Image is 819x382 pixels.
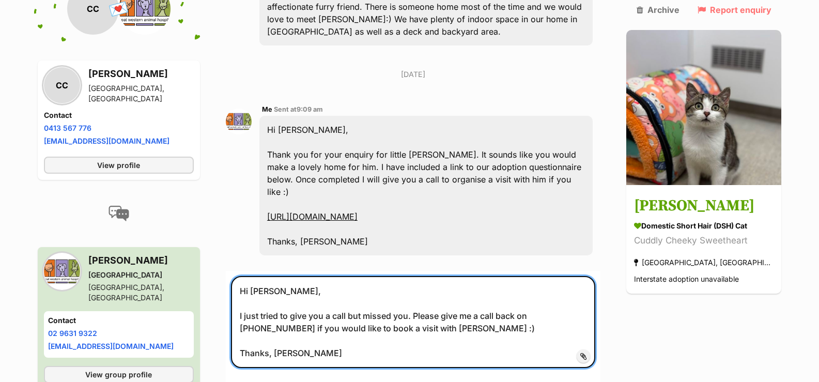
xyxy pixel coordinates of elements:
[634,195,774,218] h3: [PERSON_NAME]
[48,329,97,338] a: 02 9631 9322
[44,157,194,174] a: View profile
[226,69,601,80] p: [DATE]
[88,270,194,280] div: [GEOGRAPHIC_DATA]
[48,342,174,350] a: [EMAIL_ADDRESS][DOMAIN_NAME]
[85,369,152,380] span: View group profile
[88,253,194,268] h3: [PERSON_NAME]
[44,110,194,120] h4: Contact
[274,105,323,113] span: Sent at
[48,315,190,326] h4: Contact
[44,136,169,145] a: [EMAIL_ADDRESS][DOMAIN_NAME]
[44,253,80,289] img: Great Western Animal Hospital profile pic
[226,109,252,134] img: Alicia profile pic
[626,30,781,185] img: Tucker
[698,5,771,14] a: Report enquiry
[44,67,80,103] div: CC
[109,206,129,221] img: conversation-icon-4a6f8262b818ee0b60e3300018af0b2d0b884aa5de6e9bcb8d3d4eeb1a70a7c4.svg
[634,221,774,232] div: Domestic Short Hair (DSH) Cat
[626,187,781,294] a: [PERSON_NAME] Domestic Short Hair (DSH) Cat Cuddly Cheeky Sweetheart [GEOGRAPHIC_DATA], [GEOGRAPH...
[297,105,323,113] span: 9:09 am
[634,234,774,248] div: Cuddly Cheeky Sweetheart
[44,124,91,132] a: 0413 567 776
[88,67,194,81] h3: [PERSON_NAME]
[88,83,194,104] div: [GEOGRAPHIC_DATA], [GEOGRAPHIC_DATA]
[88,282,194,303] div: [GEOGRAPHIC_DATA], [GEOGRAPHIC_DATA]
[634,275,739,284] span: Interstate adoption unavailable
[637,5,679,14] a: Archive
[259,116,593,255] div: Hi [PERSON_NAME], Thank you for your enquiry for little [PERSON_NAME]. It sounds like you would m...
[634,256,774,270] div: [GEOGRAPHIC_DATA], [GEOGRAPHIC_DATA]
[262,105,272,113] span: Me
[267,211,358,222] a: [URL][DOMAIN_NAME]
[97,160,140,171] span: View profile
